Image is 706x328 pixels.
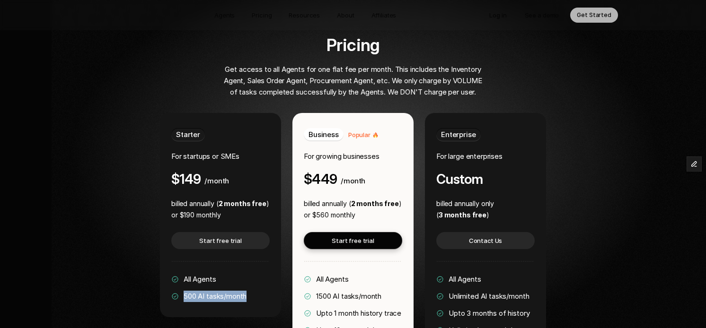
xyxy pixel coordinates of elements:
[304,232,402,249] a: Start free trial
[289,10,320,20] p: Resources
[449,292,529,301] span: Unlimited AI tasks/month
[171,198,269,209] p: billed annually ( )
[449,309,529,318] span: Upto 3 months of history
[171,172,201,187] h4: $149
[577,10,611,20] p: Get Started
[204,176,229,185] span: /month
[184,275,216,284] span: All Agents
[483,8,513,23] a: Log in
[337,10,354,20] p: About
[304,152,379,161] span: For growing businesses
[316,292,381,301] span: 1500 AI tasks/month
[209,8,240,23] a: Agents
[518,8,566,23] a: See a demo
[436,152,503,161] span: For large enterprises
[304,198,402,209] p: billed annually ( )
[309,130,339,139] span: Business
[469,236,503,245] p: Contact Us
[371,10,397,20] p: Affiliates
[176,130,200,139] span: Starter
[199,236,242,245] p: Start free trial
[145,35,561,54] h2: Pricing
[687,157,701,171] button: Edit Framer Content
[316,309,401,318] span: Upto 1 month history trace
[316,275,349,284] span: All Agents
[436,209,494,221] p: ( )
[525,10,559,20] p: See a demo
[304,209,402,221] p: or $560 monthly
[351,199,399,207] strong: 2 months free
[366,8,402,23] a: Affiliates
[436,172,483,187] h4: Custom
[439,211,486,219] strong: 3 months free
[304,172,337,187] h4: $449
[332,236,374,245] p: Start free trial
[441,130,476,139] span: Enterprise
[184,292,247,301] span: 500 AI tasks/month
[449,275,481,284] span: All Agents
[341,176,365,185] span: /month
[570,8,618,23] a: Get Started
[436,232,535,249] a: Contact Us
[331,8,360,23] a: About
[252,10,272,20] p: Pricing
[214,10,235,20] p: Agents
[171,152,239,161] span: For startups or SMEs
[224,65,484,96] span: Get access to all Agents for one flat fee per month. This includes the Inventory Agent, Sales Ord...
[489,10,506,20] p: Log in
[348,131,371,138] span: Popular
[246,8,277,23] a: Pricing
[283,8,326,23] a: Resources
[219,199,266,207] strong: 2 months free
[171,232,270,249] a: Start free trial
[436,198,494,209] p: billed annually only
[171,209,269,221] p: or $190 monthly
